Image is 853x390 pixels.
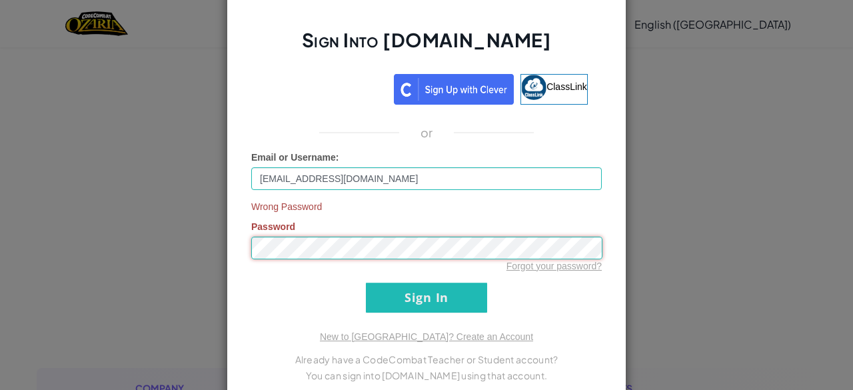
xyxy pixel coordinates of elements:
[251,367,602,383] p: You can sign into [DOMAIN_NAME] using that account.
[251,351,602,367] p: Already have a CodeCombat Teacher or Student account?
[251,151,339,164] label: :
[251,152,336,163] span: Email or Username
[251,27,602,66] h2: Sign Into [DOMAIN_NAME]
[259,73,394,102] iframe: Sign in with Google Button
[521,75,546,100] img: classlink-logo-small.png
[366,283,487,313] input: Sign In
[251,200,602,213] span: Wrong Password
[421,125,433,141] p: or
[394,74,514,105] img: clever_sso_button@2x.png
[546,81,587,91] span: ClassLink
[506,261,602,271] a: Forgot your password?
[320,331,533,342] a: New to [GEOGRAPHIC_DATA]? Create an Account
[251,221,295,232] span: Password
